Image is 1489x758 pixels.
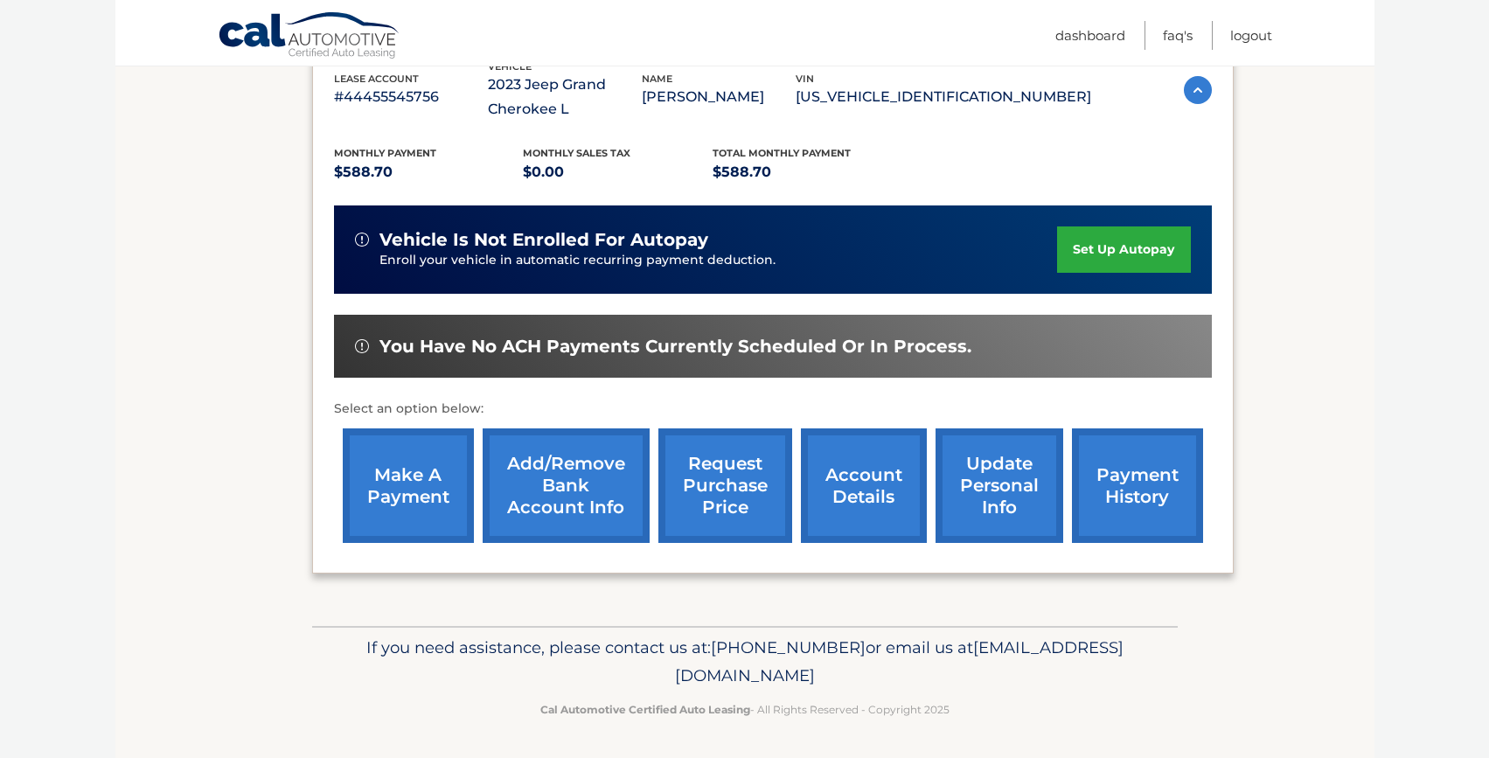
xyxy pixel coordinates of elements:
[488,73,642,122] p: 2023 Jeep Grand Cherokee L
[324,634,1166,690] p: If you need assistance, please contact us at: or email us at
[379,336,971,358] span: You have no ACH payments currently scheduled or in process.
[379,251,1058,270] p: Enroll your vehicle in automatic recurring payment deduction.
[642,85,796,109] p: [PERSON_NAME]
[1072,428,1203,543] a: payment history
[713,147,851,159] span: Total Monthly Payment
[711,637,866,657] span: [PHONE_NUMBER]
[796,85,1091,109] p: [US_VEHICLE_IDENTIFICATION_NUMBER]
[801,428,927,543] a: account details
[658,428,792,543] a: request purchase price
[334,399,1212,420] p: Select an option below:
[1057,226,1190,273] a: set up autopay
[334,147,436,159] span: Monthly Payment
[324,700,1166,719] p: - All Rights Reserved - Copyright 2025
[1184,76,1212,104] img: accordion-active.svg
[343,428,474,543] a: make a payment
[540,703,750,716] strong: Cal Automotive Certified Auto Leasing
[713,160,902,184] p: $588.70
[334,73,419,85] span: lease account
[523,147,630,159] span: Monthly sales Tax
[1055,21,1125,50] a: Dashboard
[355,233,369,247] img: alert-white.svg
[218,11,401,62] a: Cal Automotive
[642,73,672,85] span: name
[483,428,650,543] a: Add/Remove bank account info
[936,428,1063,543] a: update personal info
[334,160,524,184] p: $588.70
[675,637,1124,685] span: [EMAIL_ADDRESS][DOMAIN_NAME]
[523,160,713,184] p: $0.00
[1230,21,1272,50] a: Logout
[1163,21,1193,50] a: FAQ's
[796,73,814,85] span: vin
[379,229,708,251] span: vehicle is not enrolled for autopay
[334,85,488,109] p: #44455545756
[355,339,369,353] img: alert-white.svg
